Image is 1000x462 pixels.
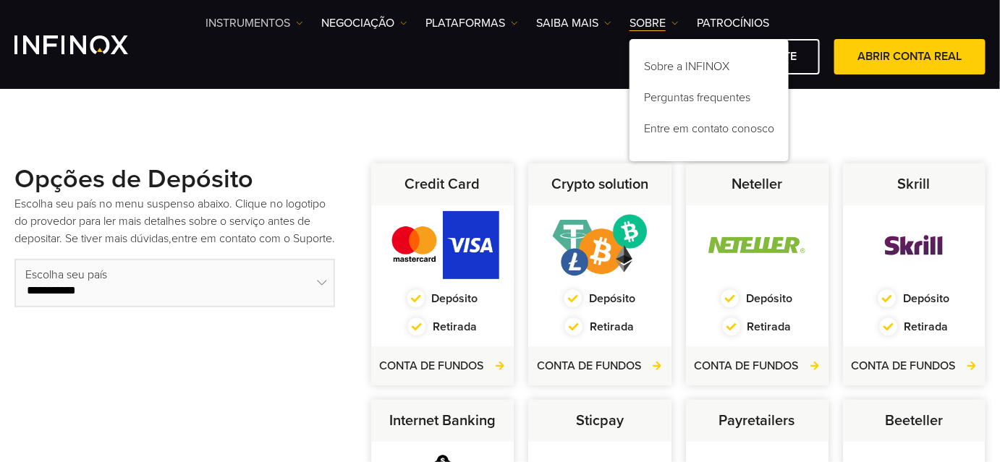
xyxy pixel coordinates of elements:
[321,14,407,32] a: NEGOCIAÇÃO
[885,412,943,429] strong: Beeteller
[380,357,506,375] a: CONTA DE FUNDOS
[425,14,518,32] a: PLATAFORMAS
[14,35,162,54] a: INFINOX Logo
[630,54,789,85] a: Sobre a INFINOX
[694,357,820,375] a: CONTA DE FUNDOS
[371,290,514,307] div: Depósito
[389,412,496,429] strong: Internet Banking
[528,290,671,307] div: Depósito
[834,39,986,74] a: ABRIR CONTA REAL
[686,318,829,335] div: Retirada
[719,412,795,429] strong: Payretailers
[851,357,977,375] a: CONTA DE FUNDOS
[700,211,813,279] img: neteller.webp
[686,290,829,307] div: Depósito
[630,14,679,32] a: SOBRE
[857,211,970,279] img: skrill.webp
[576,412,624,429] strong: Sticpay
[630,85,789,116] a: Perguntas frequentes
[630,116,789,147] a: Entre em contato conosco
[898,176,931,193] strong: Skrill
[14,163,253,194] strong: Opções de Depósito
[528,318,671,335] div: Retirada
[386,211,499,279] img: credit_card.webp
[843,318,986,335] div: Retirada
[697,14,769,32] a: Patrocínios
[551,176,648,193] strong: Crypto solution
[536,14,611,32] a: Saiba mais
[543,211,656,279] img: crypto_solution.webp
[843,290,986,307] div: Depósito
[537,357,663,375] a: CONTA DE FUNDOS
[205,14,303,32] a: Instrumentos
[371,318,514,335] div: Retirada
[732,176,782,193] strong: Neteller
[171,231,332,246] a: entre em contato com o Suporte
[14,195,335,247] p: Escolha seu país no menu suspenso abaixo. Clique no logotipo do provedor para ler mais detalhes s...
[405,176,480,193] strong: Credit Card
